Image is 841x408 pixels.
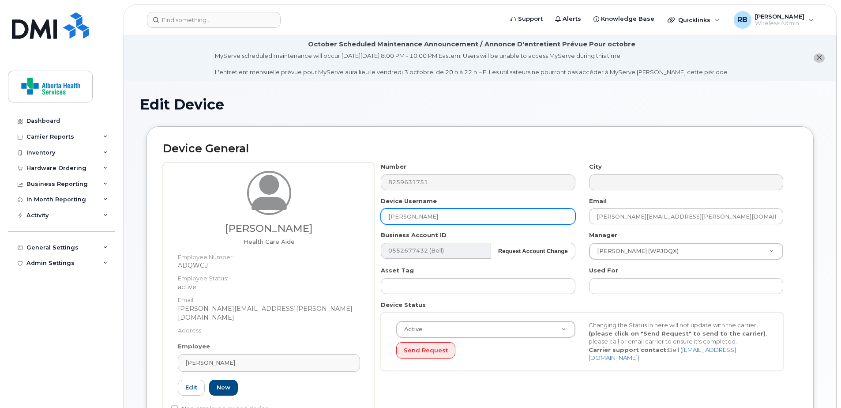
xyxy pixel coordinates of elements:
label: Manager [589,231,617,239]
a: New [209,380,238,396]
button: Request Account Change [491,243,575,259]
h1: Edit Device [140,97,820,112]
label: Number [381,162,406,171]
a: [EMAIL_ADDRESS][DOMAIN_NAME] [589,346,736,362]
dd: [PERSON_NAME][EMAIL_ADDRESS][PERSON_NAME][DOMAIN_NAME] [178,304,360,322]
label: Used For [589,266,618,275]
label: Device Username [381,197,437,205]
a: Active [397,321,575,337]
a: [PERSON_NAME] [178,354,360,372]
dt: Employee Number: [178,249,360,261]
label: Employee [178,342,210,351]
div: October Scheduled Maintenance Announcement / Annonce D'entretient Prévue Pour octobre [308,40,635,49]
button: close notification [814,53,825,63]
button: Send Request [396,342,455,359]
span: [PERSON_NAME] (WPJDQX) [592,247,679,255]
a: [PERSON_NAME] (WPJDQX) [589,243,783,259]
a: Edit [178,380,205,396]
strong: Carrier support contact: [589,346,668,353]
label: Device Status [381,301,426,309]
dt: Address: [178,322,360,335]
label: City [589,162,602,171]
span: Job title [244,238,295,245]
dd: ADQWGJ [178,261,360,270]
dt: Employee Status: [178,270,360,283]
dd: active [178,283,360,291]
h2: Device General [163,143,797,155]
span: Active [399,325,423,333]
dt: Email: [178,291,360,304]
span: [PERSON_NAME] [185,359,235,367]
h3: [PERSON_NAME] [178,223,360,234]
label: Asset Tag [381,266,414,275]
strong: Request Account Change [498,248,568,254]
div: MyServe scheduled maintenance will occur [DATE][DATE] 8:00 PM - 10:00 PM Eastern. Users will be u... [215,52,729,76]
div: Changing the Status in here will not update with the carrier, , please call or email carrier to e... [582,321,774,362]
label: Business Account ID [381,231,447,239]
strong: (please click on "Send Request" to send to the carrier) [589,330,766,337]
label: Email [589,197,607,205]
